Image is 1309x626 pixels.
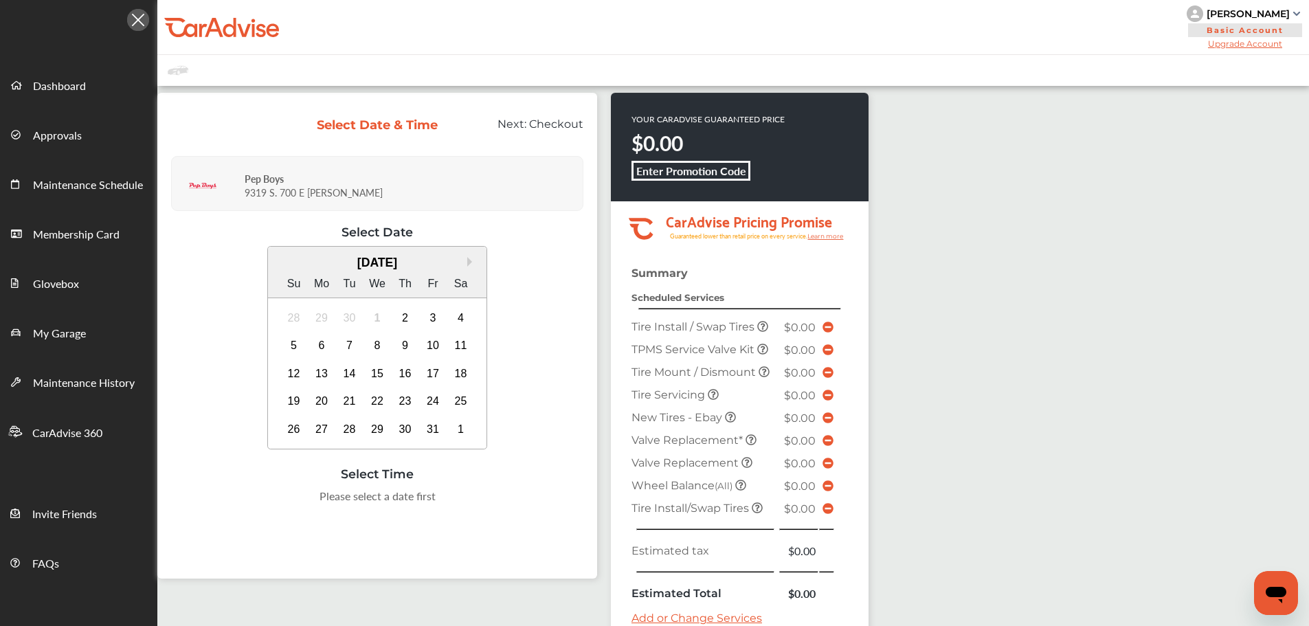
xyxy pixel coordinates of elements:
[631,343,757,356] span: TPMS Service Valve Kit
[631,434,746,447] span: Valve Replacement*
[631,388,708,401] span: Tire Servicing
[339,273,361,295] div: Tu
[1,208,157,258] a: Membership Card
[1207,8,1290,20] div: [PERSON_NAME]
[283,418,305,440] div: Choose Sunday, October 26th, 2025
[394,363,416,385] div: Choose Thursday, October 16th, 2025
[33,325,86,343] span: My Garage
[422,418,444,440] div: Choose Friday, October 31st, 2025
[394,307,416,329] div: Choose Thursday, October 2nd, 2025
[171,488,583,504] div: Please select a date first
[171,467,583,481] div: Select Time
[422,335,444,357] div: Choose Friday, October 10th, 2025
[311,418,333,440] div: Choose Monday, October 27th, 2025
[1,109,157,159] a: Approvals
[631,479,735,492] span: Wheel Balance
[32,506,97,524] span: Invite Friends
[366,418,388,440] div: Choose Wednesday, October 29th, 2025
[631,320,757,333] span: Tire Install / Swap Tires
[529,118,583,131] span: Checkout
[422,363,444,385] div: Choose Friday, October 17th, 2025
[779,539,818,562] td: $0.00
[1187,5,1203,22] img: knH8PDtVvWoAbQRylUukY18CTiRevjo20fAtgn5MLBQj4uumYvk2MzTtcAIzfGAtb1XOLVMAvhLuqoNAbL4reqehy0jehNKdM...
[33,226,120,244] span: Membership Card
[715,480,732,491] small: (All)
[1,307,157,357] a: My Garage
[1254,571,1298,615] iframe: Button to launch messaging window
[283,363,305,385] div: Choose Sunday, October 12th, 2025
[631,502,752,515] span: Tire Install/Swap Tires
[366,273,388,295] div: We
[311,335,333,357] div: Choose Monday, October 6th, 2025
[631,113,785,125] p: YOUR CARADVISE GUARANTEED PRICE
[450,307,472,329] div: Choose Saturday, October 4th, 2025
[268,256,487,270] div: [DATE]
[127,9,149,31] img: Icon.5fd9dcc7.svg
[394,418,416,440] div: Choose Thursday, October 30th, 2025
[245,172,284,186] strong: Pep Boys
[450,390,472,412] div: Choose Saturday, October 25th, 2025
[366,363,388,385] div: Choose Wednesday, October 15th, 2025
[807,232,844,240] tspan: Learn more
[339,307,361,329] div: Not available Tuesday, September 30th, 2025
[450,273,472,295] div: Sa
[283,273,305,295] div: Su
[628,582,779,605] td: Estimated Total
[784,434,816,447] span: $0.00
[422,307,444,329] div: Choose Friday, October 3rd, 2025
[450,335,472,357] div: Choose Saturday, October 11th, 2025
[1,60,157,109] a: Dashboard
[1293,12,1300,16] img: sCxJUJ+qAmfqhQGDUl18vwLg4ZYJ6CxN7XmbOMBAAAAAElFTkSuQmCC
[1,258,157,307] a: Glovebox
[33,375,135,392] span: Maintenance History
[311,363,333,385] div: Choose Monday, October 13th, 2025
[631,366,759,379] span: Tire Mount / Dismount
[339,418,361,440] div: Choose Tuesday, October 28th, 2025
[394,273,416,295] div: Th
[1188,23,1302,37] span: Basic Account
[784,457,816,470] span: $0.00
[189,172,216,200] img: logo-pepboys.png
[339,363,361,385] div: Choose Tuesday, October 14th, 2025
[631,267,688,280] strong: Summary
[784,321,816,334] span: $0.00
[32,555,59,573] span: FAQs
[784,344,816,357] span: $0.00
[283,390,305,412] div: Choose Sunday, October 19th, 2025
[631,411,725,424] span: New Tires - Ebay
[311,390,333,412] div: Choose Monday, October 20th, 2025
[32,425,102,443] span: CarAdvise 360
[283,335,305,357] div: Choose Sunday, October 5th, 2025
[784,412,816,425] span: $0.00
[33,276,79,293] span: Glovebox
[422,273,444,295] div: Fr
[631,456,741,469] span: Valve Replacement
[311,273,333,295] div: Mo
[779,582,818,605] td: $0.00
[283,307,305,329] div: Not available Sunday, September 28th, 2025
[784,366,816,379] span: $0.00
[666,208,832,233] tspan: CarAdvise Pricing Promise
[394,390,416,412] div: Choose Thursday, October 23rd, 2025
[1187,38,1304,49] span: Upgrade Account
[784,480,816,493] span: $0.00
[316,118,439,133] div: Select Date & Time
[394,335,416,357] div: Choose Thursday, October 9th, 2025
[784,502,816,515] span: $0.00
[33,177,143,194] span: Maintenance Schedule
[33,127,82,145] span: Approvals
[631,292,724,303] strong: Scheduled Services
[339,335,361,357] div: Choose Tuesday, October 7th, 2025
[467,257,477,267] button: Next Month
[636,163,746,179] b: Enter Promotion Code
[366,390,388,412] div: Choose Wednesday, October 22nd, 2025
[450,363,472,385] div: Choose Saturday, October 18th, 2025
[631,128,683,157] strong: $0.00
[33,78,86,96] span: Dashboard
[449,118,594,144] div: Next:
[631,612,762,625] a: Add or Change Services
[1,357,157,406] a: Maintenance History
[628,539,779,562] td: Estimated tax
[366,307,388,329] div: Not available Wednesday, October 1st, 2025
[168,62,188,79] img: placeholder_car.fcab19be.svg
